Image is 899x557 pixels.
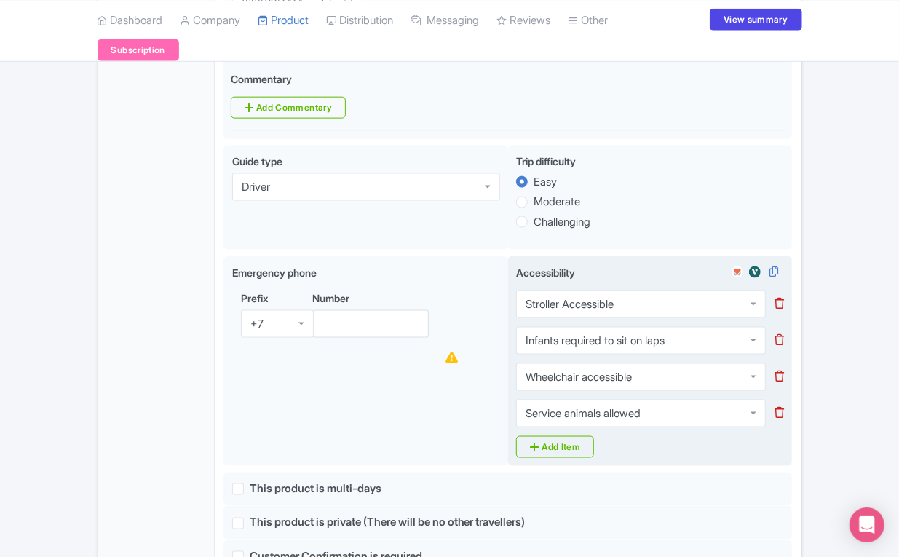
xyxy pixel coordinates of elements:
[250,317,264,331] div: +7
[232,155,282,167] span: Guide type
[250,515,526,529] span: This product is private (There will be no other travellers)
[526,407,641,420] div: Service animals allowed
[710,9,801,31] a: View summary
[850,507,884,542] div: Open Intercom Messenger
[729,265,746,280] img: musement-review-widget-01-cdcb82dea4530aa52f361e0f447f8f5f.svg
[231,97,346,119] a: Add Commentary
[242,181,270,194] div: Driver
[312,292,349,304] span: Number
[516,436,594,458] a: Add Item
[534,174,557,191] label: Easy
[232,266,317,279] span: Emergency phone
[526,298,614,311] div: Stroller Accessible
[231,71,292,87] div: Commentary
[746,265,764,280] img: viator-review-widget-01-363d65f17b203e82e80c83508294f9cc.svg
[526,334,665,347] div: Infants required to sit on laps
[250,482,381,496] span: This product is multi-days
[241,292,269,304] span: Prefix
[98,39,179,61] a: Subscription
[534,214,590,231] label: Challenging
[516,266,575,279] span: Accessibility
[534,194,580,210] label: Moderate
[516,155,576,167] span: Trip difficulty
[526,371,632,384] div: Wheelchair accessible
